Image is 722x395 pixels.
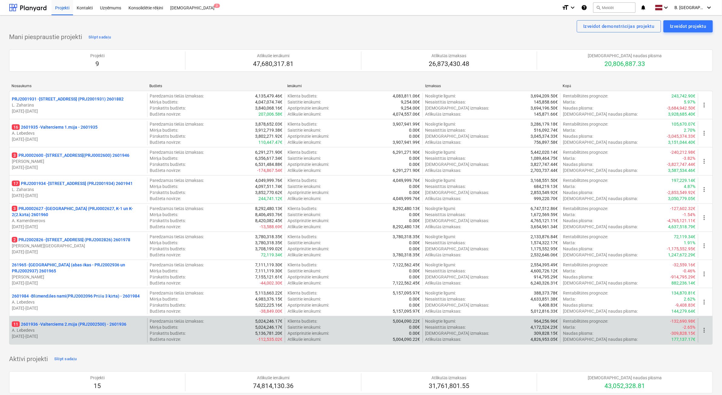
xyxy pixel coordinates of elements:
[409,133,420,139] p: 0.00€
[425,167,461,173] p: Atlikušās izmaksas :
[588,53,662,59] p: [DEMOGRAPHIC_DATA] naudas plūsma
[255,206,282,212] p: 8,292,480.13€
[255,121,282,127] p: 3,878,652.03€
[563,268,576,274] p: Marža :
[425,246,489,252] p: [DEMOGRAPHIC_DATA] izmaksas :
[12,274,145,280] p: [PERSON_NAME]
[393,111,420,117] p: 4,074,557.06€
[409,218,420,224] p: 0.00€
[150,212,178,218] p: Mērķa budžets :
[12,262,145,286] div: 261965 -[GEOGRAPHIC_DATA] (abas ēkas - PRJ2002936 un PRJ2002937) 2601965[PERSON_NAME][DATE]-[DATE]
[255,240,282,246] p: 3,780,318.35€
[683,268,696,274] p: -0.46%
[150,274,186,280] p: Pārskatīts budžets :
[12,124,20,130] span: 16
[409,212,420,218] p: 0.00€
[150,161,186,167] p: Pārskatīts budžets :
[684,127,696,133] p: 2.70%
[261,252,282,258] p: 72,119.34€
[393,149,420,155] p: 6,291,271.90€
[667,189,696,196] p: -2,853,549.92€
[255,262,282,268] p: 7,111,119.30€
[683,155,696,161] p: -3.82%
[425,218,489,224] p: [DEMOGRAPHIC_DATA] izmaksas :
[150,234,204,240] p: Paredzamās tiešās izmaksas :
[667,218,696,224] p: -4,765,121.11€
[588,60,662,68] p: 20,806,887.33
[684,99,696,105] p: 5.97%
[563,212,576,218] p: Marža :
[670,206,696,212] p: -127,602.32€
[531,234,558,240] p: 2,133,876.84€
[150,121,204,127] p: Paredzamās tiešās izmaksas :
[672,177,696,183] p: 197,229.14€
[255,133,282,139] p: 3,802,271.92€
[672,93,696,99] p: 243,742.90€
[288,99,321,105] p: Saistītie ienākumi :
[12,243,145,249] p: [PERSON_NAME][GEOGRAPHIC_DATA]
[569,4,576,11] i: keyboard_arrow_down
[288,218,329,224] p: Apstiprinātie ienākumi :
[288,183,321,189] p: Saistītie ienākumi :
[563,161,593,167] p: Naudas plūsma :
[12,237,17,242] span: 2
[425,268,466,274] p: Nesaistītās izmaksas :
[563,183,576,189] p: Marža :
[684,183,696,189] p: 4.87%
[425,99,466,105] p: Nesaistītās izmaksas :
[531,133,558,139] p: 3,045,374.33€
[150,127,178,133] p: Mērķa budžets :
[150,268,178,274] p: Mērķa budžets :
[288,268,321,274] p: Saistītie ienākumi :
[258,196,282,202] p: 244,741.12€
[150,139,181,145] p: Budžeta novirze :
[425,196,461,202] p: Atlikušās izmaksas :
[288,127,321,133] p: Saistītie ienākumi :
[149,84,282,88] div: Budžets
[288,155,321,161] p: Saistītie ienākumi :
[12,305,145,311] p: [DATE] - [DATE]
[425,234,456,240] p: Noslēgtie līgumi :
[563,121,608,127] p: Rentabilitātes prognoze :
[90,53,105,59] p: Projekti
[563,177,608,183] p: Rentabilitātes prognoze :
[425,149,456,155] p: Noslēgtie līgumi :
[563,84,696,88] div: Kopā
[150,177,204,183] p: Paredzamās tiešās izmaksas :
[425,155,466,161] p: Nesaistītās izmaksas :
[288,105,329,111] p: Apstiprinātie ienākumi :
[12,206,145,230] div: 3PRJ0002627 -[GEOGRAPHIC_DATA] (PRJ0002627, K-1 un K-2(2.kārta) 2601960A. Kamerdinerovs[DATE]-[DATE]
[563,262,608,268] p: Rentabilitātes prognoze :
[683,212,696,218] p: -1.54%
[255,189,282,196] p: 3,852,770.62€
[701,214,708,221] span: more_vert
[668,111,696,117] p: 3,928,685.40€
[255,183,282,189] p: 4,097,511.74€
[692,366,722,395] iframe: Chat Widget
[563,234,608,240] p: Rentabilitātes prognoze :
[150,167,181,173] p: Budžeta novirze :
[701,186,708,193] span: more_vert
[54,356,77,363] div: Slēpt sadaļu
[425,189,489,196] p: [DEMOGRAPHIC_DATA] izmaksas :
[668,139,696,145] p: 3,151,044.40€
[409,189,420,196] p: 0.00€
[12,299,145,305] p: A. Lebedevs
[255,268,282,274] p: 7,111,119.30€
[531,212,558,218] p: 1,672,569.59€
[425,262,456,268] p: Noslēgtie līgumi :
[12,206,145,218] p: PRJ0002627 - [GEOGRAPHIC_DATA] (PRJ0002627, K-1 un K-2(2.kārta) 2601960
[253,60,294,68] p: 47,680,317.81
[288,274,329,280] p: Apstiprinātie ienākumi :
[255,177,282,183] p: 4,049,999.76€
[393,93,420,99] p: 4,083,811.06€
[288,240,321,246] p: Saistītie ienākumi :
[288,139,321,145] p: Atlikušie ienākumi :
[393,224,420,230] p: 8,292,480.13€
[531,206,558,212] p: 6,747,512.86€
[12,180,145,199] div: 17PRJ2001934 -[STREET_ADDRESS] (PRJ2001934) 2601941L. Zaharāns[DATE]-[DATE]
[531,105,558,111] p: 3,694,196.50€
[409,240,420,246] p: 0.00€
[12,224,145,230] p: [DATE] - [DATE]
[12,186,145,193] p: L. Zaharāns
